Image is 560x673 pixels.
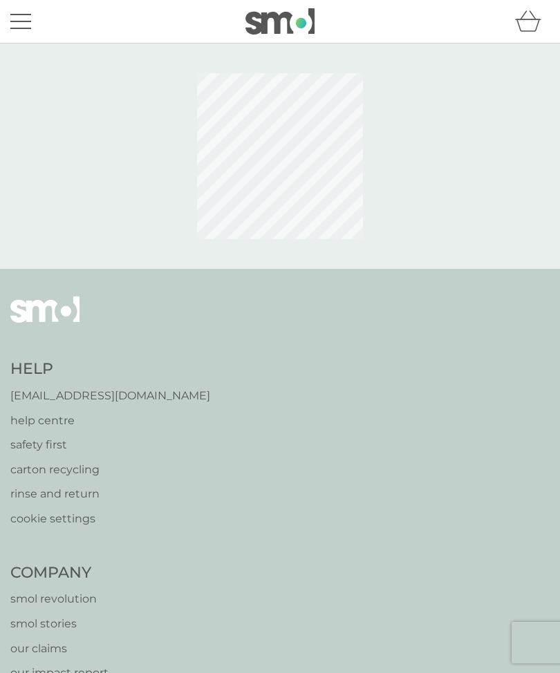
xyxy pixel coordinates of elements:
[10,296,80,343] img: smol
[10,359,210,380] h4: Help
[10,590,158,608] a: smol revolution
[10,510,210,528] a: cookie settings
[515,8,550,35] div: basket
[10,387,210,405] a: [EMAIL_ADDRESS][DOMAIN_NAME]
[10,461,210,479] a: carton recycling
[245,8,315,35] img: smol
[10,640,158,658] a: our claims
[10,615,158,633] a: smol stories
[10,562,158,584] h4: Company
[10,485,210,503] a: rinse and return
[10,8,31,35] button: menu
[10,436,210,454] a: safety first
[10,412,210,430] a: help centre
